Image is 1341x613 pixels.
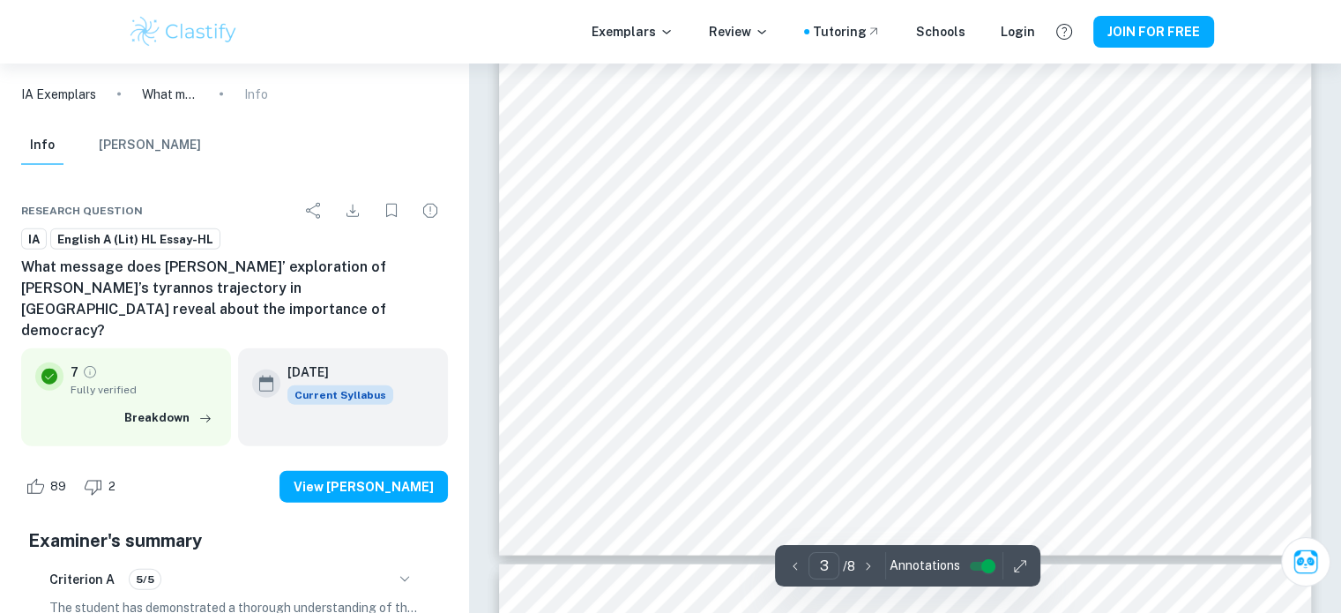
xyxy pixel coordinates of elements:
[413,193,448,228] div: Report issue
[21,473,76,501] div: Like
[28,527,441,554] h5: Examiner's summary
[1093,16,1214,48] button: JOIN FOR FREE
[128,14,240,49] img: Clastify logo
[130,572,160,587] span: 5/5
[21,257,448,341] h6: What message does [PERSON_NAME]’ exploration of [PERSON_NAME]’s tyrannos trajectory in [GEOGRAPHI...
[813,22,881,41] a: Tutoring
[21,203,143,219] span: Research question
[279,471,448,503] button: View [PERSON_NAME]
[79,473,125,501] div: Dislike
[142,85,198,104] p: What message does [PERSON_NAME]’ exploration of [PERSON_NAME]’s tyrannos trajectory in [GEOGRAPHI...
[99,126,201,165] button: [PERSON_NAME]
[1049,17,1079,47] button: Help and Feedback
[21,85,96,104] a: IA Exemplars
[50,228,220,250] a: English A (Lit) HL Essay-HL
[296,193,332,228] div: Share
[890,557,960,575] span: Annotations
[120,405,217,431] button: Breakdown
[82,364,98,380] a: Grade fully verified
[49,570,115,589] h6: Criterion A
[71,382,217,398] span: Fully verified
[709,22,769,41] p: Review
[287,385,393,405] div: This exemplar is based on the current syllabus. Feel free to refer to it for inspiration/ideas wh...
[592,22,674,41] p: Exemplars
[287,385,393,405] span: Current Syllabus
[1001,22,1035,41] a: Login
[71,363,78,382] p: 7
[51,231,220,249] span: English A (Lit) HL Essay-HL
[843,557,855,576] p: / 8
[335,193,370,228] div: Download
[22,231,46,249] span: IA
[374,193,409,228] div: Bookmark
[1281,537,1330,587] button: Ask Clai
[916,22,965,41] a: Schools
[21,228,47,250] a: IA
[287,363,379,382] h6: [DATE]
[99,478,125,496] span: 2
[41,478,76,496] span: 89
[244,85,268,104] p: Info
[21,126,63,165] button: Info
